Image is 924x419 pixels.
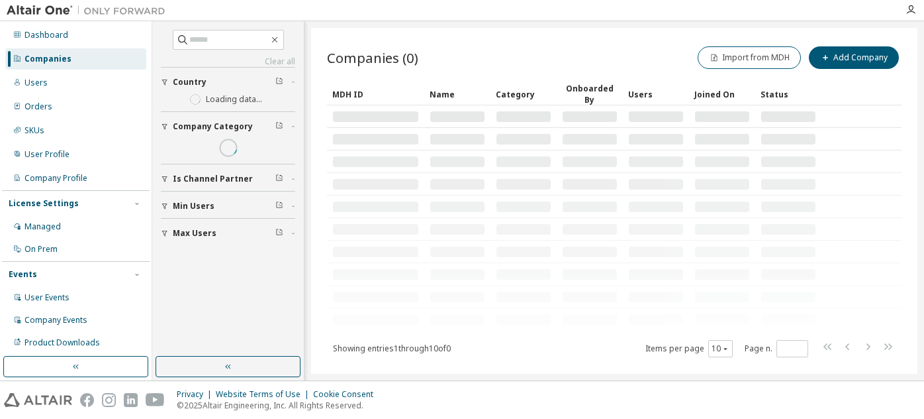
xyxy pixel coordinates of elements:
[24,221,61,232] div: Managed
[161,56,295,67] a: Clear all
[161,164,295,194] button: Is Channel Partner
[173,121,253,132] span: Company Category
[628,84,684,105] div: Users
[712,343,729,354] button: 10
[177,400,381,411] p: © 2025 Altair Engineering, Inc. All Rights Reserved.
[161,112,295,141] button: Company Category
[745,340,808,357] span: Page n.
[4,393,72,407] img: altair_logo.svg
[24,78,48,88] div: Users
[430,84,485,105] div: Name
[761,84,816,105] div: Status
[562,83,618,105] div: Onboarded By
[496,84,551,105] div: Category
[124,393,138,407] img: linkedin.svg
[645,340,733,357] span: Items per page
[275,228,283,239] span: Clear filter
[173,77,207,88] span: Country
[694,84,750,105] div: Joined On
[9,198,79,209] div: License Settings
[809,46,899,69] button: Add Company
[275,121,283,132] span: Clear filter
[24,173,87,184] div: Company Profile
[177,389,216,400] div: Privacy
[173,228,216,239] span: Max Users
[7,4,172,17] img: Altair One
[24,149,69,160] div: User Profile
[313,389,381,400] div: Cookie Consent
[327,48,418,67] span: Companies (0)
[216,389,313,400] div: Website Terms of Use
[24,101,52,112] div: Orders
[275,174,283,184] span: Clear filter
[24,54,71,64] div: Companies
[24,337,100,348] div: Product Downloads
[173,201,214,211] span: Min Users
[206,94,262,105] label: Loading data...
[275,201,283,211] span: Clear filter
[80,393,94,407] img: facebook.svg
[161,68,295,97] button: Country
[146,393,165,407] img: youtube.svg
[173,174,253,184] span: Is Channel Partner
[24,30,68,40] div: Dashboard
[102,393,116,407] img: instagram.svg
[332,84,419,105] div: MDH ID
[161,192,295,221] button: Min Users
[333,343,451,354] span: Showing entries 1 through 10 of 0
[24,125,44,136] div: SKUs
[161,219,295,248] button: Max Users
[9,269,37,280] div: Events
[24,292,69,303] div: User Events
[698,46,801,69] button: Import from MDH
[24,315,87,326] div: Company Events
[275,77,283,88] span: Clear filter
[24,244,58,255] div: On Prem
